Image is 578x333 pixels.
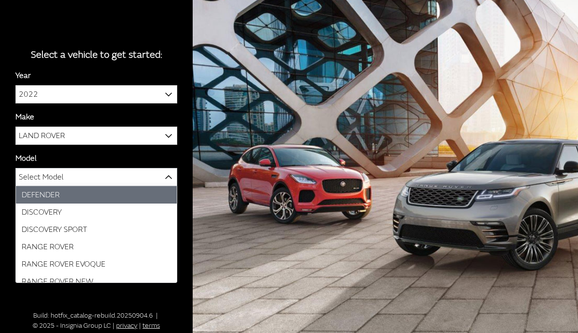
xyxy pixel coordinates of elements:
[16,86,177,103] span: 2022
[33,311,153,320] span: Build: hotfix_catalog-rebuild.20250904.6
[16,204,177,221] li: DISCOVERY
[15,111,34,123] label: Make
[16,127,177,144] span: LAND ROVER
[33,321,111,330] span: © 2025 - Insignia Group LC
[15,168,177,186] span: Select Model
[16,238,177,256] li: RANGE ROVER
[156,311,158,320] span: |
[15,153,37,164] label: Model
[16,221,177,238] li: DISCOVERY SPORT
[15,127,177,145] span: LAND ROVER
[16,168,177,186] span: Select Model
[15,85,177,103] span: 2022
[16,186,177,204] li: DEFENDER
[16,256,177,273] li: RANGE ROVER EVOQUE
[143,321,160,330] a: terms
[113,321,114,330] span: |
[15,48,177,62] div: Select a vehicle to get started:
[15,70,31,81] label: Year
[116,321,137,330] a: privacy
[16,273,177,290] li: RANGE ROVER NEW
[139,321,141,330] span: |
[19,168,64,186] span: Select Model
